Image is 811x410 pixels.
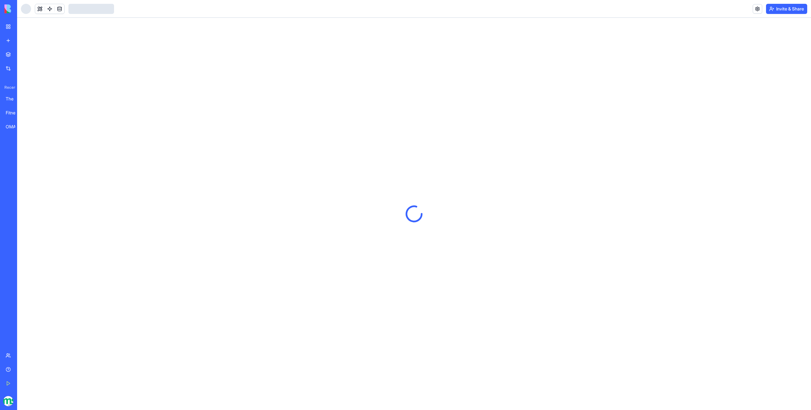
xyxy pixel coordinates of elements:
a: Fitness Pro Dashboard [2,106,27,119]
img: logo [4,4,44,13]
div: Fitness Pro Dashboard [6,110,23,116]
a: The Natural Doctor [2,93,27,105]
img: logo_transparent_kimjut.jpg [3,396,13,406]
div: OMAD Life Tracker [6,124,23,130]
span: Recent [2,85,15,90]
div: The Natural Doctor [6,96,23,102]
button: Invite & Share [766,4,807,14]
a: OMAD Life Tracker [2,120,27,133]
